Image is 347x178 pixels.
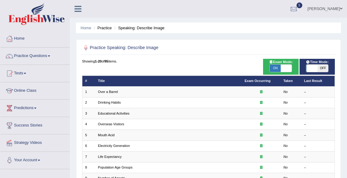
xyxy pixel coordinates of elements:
[304,144,332,148] div: –
[283,144,288,148] em: No
[283,133,288,137] em: No
[104,59,108,63] b: 95
[92,25,112,31] li: Practice
[245,79,270,83] a: Exam Occurring
[82,119,95,130] td: 4
[283,112,288,115] em: No
[0,117,70,132] a: Success Stories
[98,166,133,169] a: Population Age Groups
[0,100,70,115] a: Predictions
[283,101,288,104] em: No
[304,100,332,105] div: –
[301,76,335,86] th: Last Result
[280,76,301,86] th: Taken
[304,90,332,94] div: –
[98,122,124,126] a: Overseas Visitors
[82,87,95,97] td: 1
[82,97,95,108] td: 2
[304,122,332,127] div: –
[304,133,332,138] div: –
[82,44,239,52] h2: Practice Speaking: Describe Image
[98,144,130,148] a: Electricity Generation
[95,59,102,63] b: 1-20
[245,144,278,148] div: Exam occurring question
[82,162,95,173] td: 8
[245,133,278,138] div: Exam occurring question
[283,166,288,169] em: No
[82,59,335,64] div: Showing of items.
[82,151,95,162] td: 7
[317,65,328,72] span: OFF
[0,48,70,63] a: Practice Questions
[0,134,70,150] a: Strategy Videos
[283,122,288,126] em: No
[98,155,122,158] a: Life Expectancy
[245,90,278,94] div: Exam occurring question
[263,59,298,75] div: Show exams occurring in exams
[245,111,278,116] div: Exam occurring question
[304,111,332,116] div: –
[283,90,288,94] em: No
[0,65,70,80] a: Tests
[245,122,278,127] div: Exam occurring question
[98,101,121,104] a: Drinking Habits
[81,26,91,30] a: Home
[283,155,288,158] em: No
[98,90,118,94] a: Over a Barrel
[267,59,295,65] span: Exam Mode:
[82,130,95,141] td: 5
[0,152,70,167] a: Your Account
[95,76,242,86] th: Title
[304,155,332,159] div: –
[304,59,331,65] span: Time Mode:
[245,165,278,170] div: Exam occurring question
[98,112,130,115] a: Educational Activities
[113,25,165,31] li: Speaking: Describe Image
[82,76,95,86] th: #
[245,155,278,159] div: Exam occurring question
[98,133,115,137] a: Mouth Acid
[297,2,303,8] span: 5
[0,30,70,45] a: Home
[82,141,95,151] td: 6
[304,165,332,170] div: –
[0,82,70,98] a: Online Class
[245,100,278,105] div: Exam occurring question
[270,65,281,72] span: ON
[82,108,95,119] td: 3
